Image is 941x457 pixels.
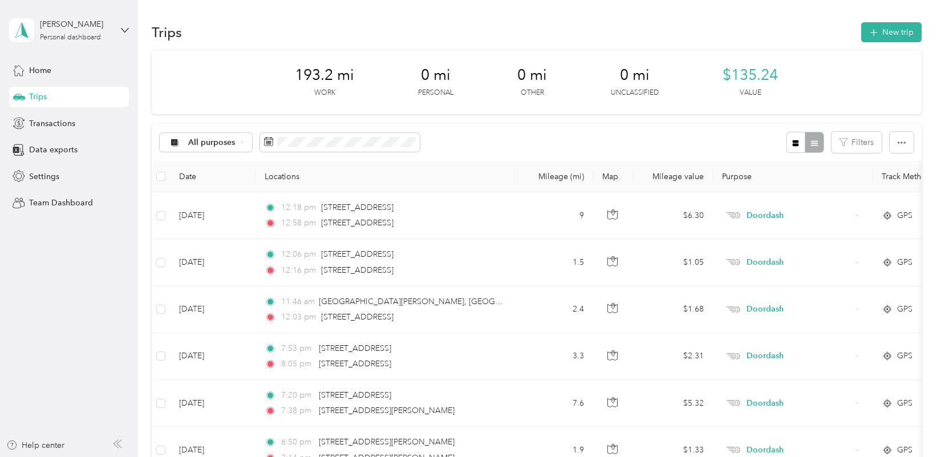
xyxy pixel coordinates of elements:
[281,296,314,308] span: 11:46 am
[593,161,633,192] th: Map
[281,405,314,417] span: 7:38 pm
[281,311,316,323] span: 12:03 pm
[281,201,316,214] span: 12:18 pm
[726,400,740,406] img: Legacy Icon [Doordash]
[747,209,851,222] span: Doordash
[747,256,851,269] span: Doordash
[29,118,75,130] span: Transactions
[281,264,316,277] span: 12:16 pm
[170,192,255,239] td: [DATE]
[29,64,51,76] span: Home
[319,406,455,415] span: [STREET_ADDRESS][PERSON_NAME]
[170,161,255,192] th: Date
[319,359,391,369] span: [STREET_ADDRESS]
[518,333,593,380] td: 3.3
[726,353,740,359] img: Legacy Icon [Doordash]
[170,239,255,286] td: [DATE]
[518,380,593,427] td: 7.6
[314,88,335,98] p: Work
[319,437,455,447] span: [STREET_ADDRESS][PERSON_NAME]
[295,66,354,84] span: 193.2 mi
[281,248,316,261] span: 12:06 pm
[188,139,236,147] span: All purposes
[713,161,873,192] th: Purpose
[321,265,394,275] span: [STREET_ADDRESS]
[747,303,851,316] span: Doordash
[170,333,255,380] td: [DATE]
[740,88,761,98] p: Value
[321,249,394,259] span: [STREET_ADDRESS]
[319,297,551,306] span: [GEOGRAPHIC_DATA][PERSON_NAME], [GEOGRAPHIC_DATA]
[170,286,255,333] td: [DATE]
[633,161,713,192] th: Mileage value
[281,389,314,402] span: 7:20 pm
[633,239,713,286] td: $1.05
[319,390,391,400] span: [STREET_ADDRESS]
[518,192,593,239] td: 9
[747,444,851,456] span: Doordash
[6,439,64,451] button: Help center
[521,88,544,98] p: Other
[281,358,314,370] span: 8:05 pm
[321,218,394,228] span: [STREET_ADDRESS]
[611,88,659,98] p: Unclassified
[152,26,182,38] h1: Trips
[40,34,101,41] div: Personal dashboard
[897,256,912,269] span: GPS
[29,91,47,103] span: Trips
[633,286,713,333] td: $1.68
[518,286,593,333] td: 2.4
[620,66,650,84] span: 0 mi
[633,192,713,239] td: $6.30
[726,447,740,453] img: Legacy Icon [Doordash]
[281,217,316,229] span: 12:58 pm
[29,144,78,156] span: Data exports
[255,161,518,192] th: Locations
[633,333,713,380] td: $2.31
[281,342,314,355] span: 7:53 pm
[897,350,912,362] span: GPS
[633,380,713,427] td: $5.32
[518,239,593,286] td: 1.5
[517,66,547,84] span: 0 mi
[897,209,912,222] span: GPS
[418,88,453,98] p: Personal
[518,161,593,192] th: Mileage (mi)
[726,212,740,219] img: Legacy Icon [Doordash]
[747,350,851,362] span: Doordash
[832,132,882,153] button: Filters
[170,380,255,427] td: [DATE]
[321,203,394,212] span: [STREET_ADDRESS]
[29,197,93,209] span: Team Dashboard
[29,171,59,183] span: Settings
[897,303,912,316] span: GPS
[747,397,851,410] span: Doordash
[877,393,941,457] iframe: Everlance-gr Chat Button Frame
[281,436,314,448] span: 6:50 pm
[726,259,740,265] img: Legacy Icon [Doordash]
[723,66,778,84] span: $135.24
[421,66,451,84] span: 0 mi
[40,18,111,30] div: [PERSON_NAME]
[321,312,394,322] span: [STREET_ADDRESS]
[861,22,922,42] button: New trip
[319,343,391,353] span: [STREET_ADDRESS]
[726,306,740,313] img: Legacy Icon [Doordash]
